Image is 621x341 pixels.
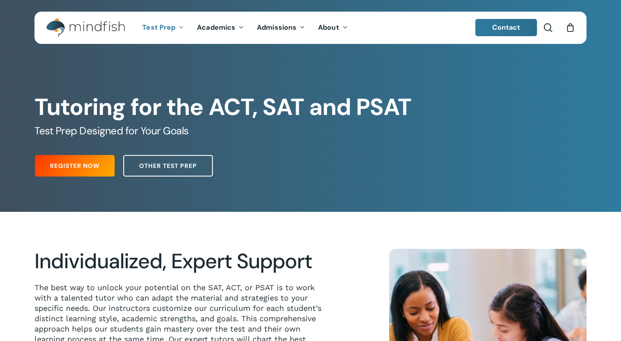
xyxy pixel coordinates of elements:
span: Admissions [257,23,296,32]
a: Test Prep [136,24,190,31]
span: Contact [492,23,521,32]
a: Academics [190,24,250,31]
h2: Individualized, Expert Support [34,249,329,274]
span: Academics [197,23,235,32]
a: Cart [565,23,575,32]
a: Other Test Prep [123,155,213,177]
a: Contact [475,19,537,36]
header: Main Menu [34,12,587,44]
h1: Tutoring for the ACT, SAT and PSAT [34,93,586,121]
a: Register Now [35,155,115,177]
nav: Main Menu [136,12,354,44]
h5: Test Prep Designed for Your Goals [34,124,586,138]
a: About [312,24,354,31]
span: Other Test Prep [139,161,197,170]
span: Register Now [50,161,100,170]
a: Admissions [250,24,312,31]
span: Test Prep [142,23,175,32]
span: About [318,23,339,32]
